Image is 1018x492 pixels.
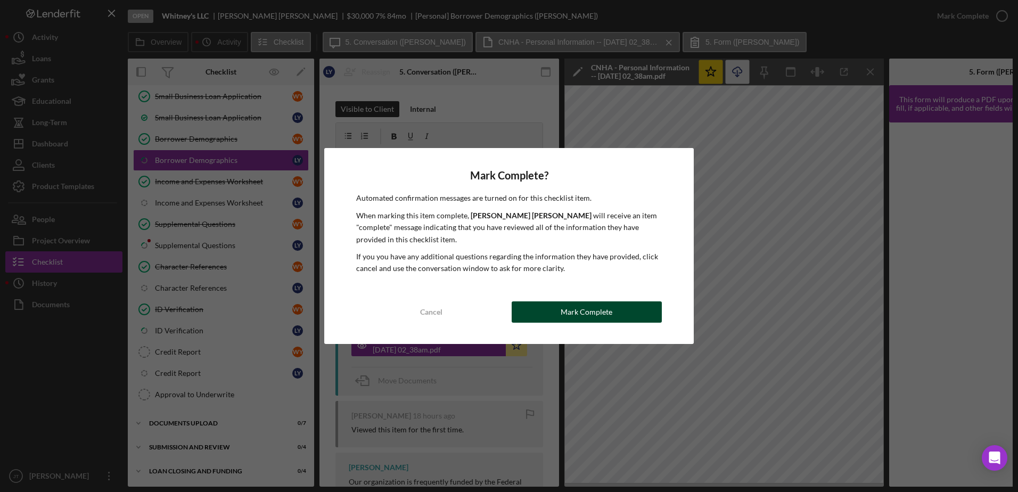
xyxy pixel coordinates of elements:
[356,301,506,323] button: Cancel
[356,192,662,204] p: Automated confirmation messages are turned on for this checklist item.
[356,169,662,182] h4: Mark Complete?
[420,301,442,323] div: Cancel
[512,301,662,323] button: Mark Complete
[982,445,1007,471] div: Open Intercom Messenger
[561,301,612,323] div: Mark Complete
[356,210,662,245] p: When marking this item complete, will receive an item "complete" message indicating that you have...
[471,211,592,220] b: [PERSON_NAME] [PERSON_NAME]
[356,251,662,275] p: If you you have any additional questions regarding the information they have provided, click canc...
